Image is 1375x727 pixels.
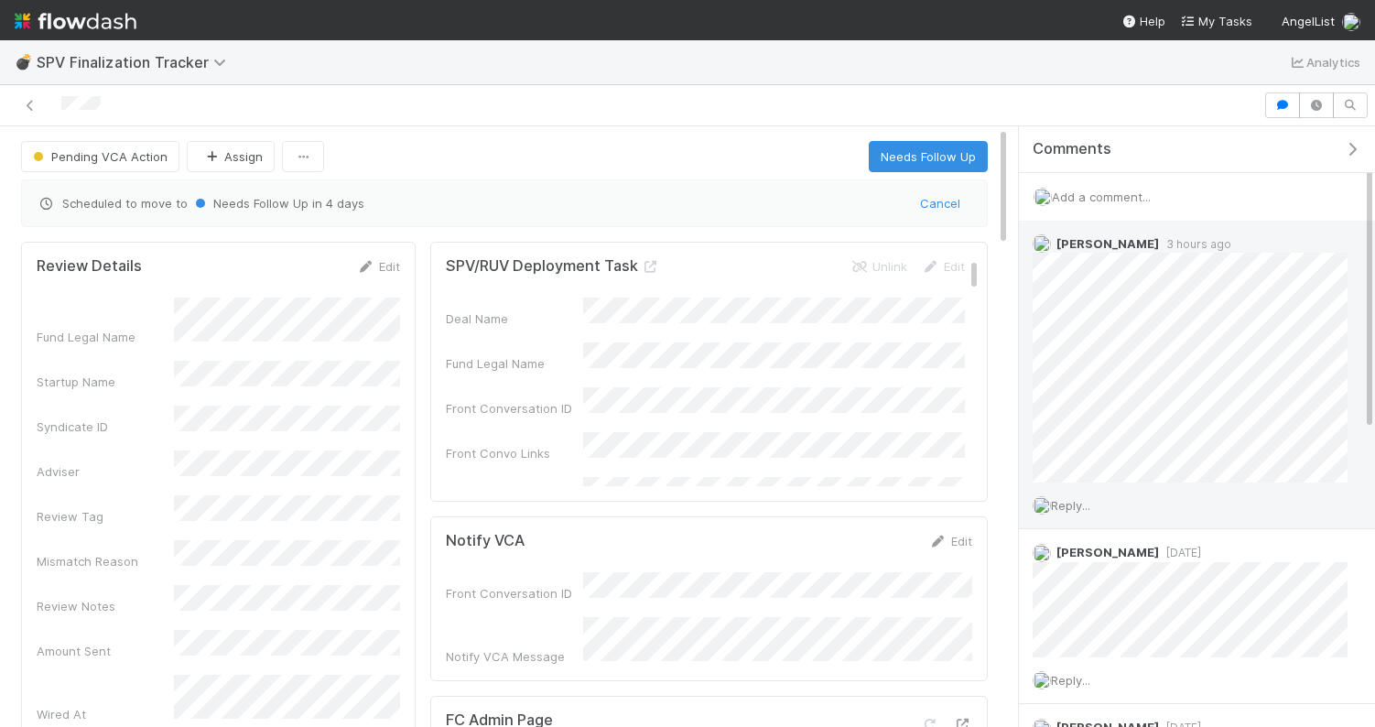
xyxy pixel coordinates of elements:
[929,534,972,548] a: Edit
[191,196,309,211] span: Needs Follow Up
[446,647,583,666] div: Notify VCA Message
[37,418,174,436] div: Syndicate ID
[1033,234,1051,253] img: avatar_b467e446-68e1-4310-82a7-76c532dc3f4b.png
[1121,12,1165,30] div: Help
[1052,190,1151,204] span: Add a comment...
[37,507,174,526] div: Review Tag
[850,259,907,274] a: Unlink
[1282,14,1335,28] span: AngelList
[1051,673,1090,688] span: Reply...
[37,597,174,615] div: Review Notes
[1288,51,1360,73] a: Analytics
[357,259,400,274] a: Edit
[1056,545,1159,559] span: [PERSON_NAME]
[37,373,174,391] div: Startup Name
[1159,237,1231,251] span: 3 hours ago
[1033,496,1051,515] img: avatar_4aa8e4fd-f2b7-45ba-a6a5-94a913ad1fe4.png
[37,328,174,346] div: Fund Legal Name
[908,188,972,219] button: Cancel
[1034,188,1052,206] img: avatar_4aa8e4fd-f2b7-45ba-a6a5-94a913ad1fe4.png
[37,705,174,723] div: Wired At
[446,354,583,373] div: Fund Legal Name
[37,642,174,660] div: Amount Sent
[1033,140,1111,158] span: Comments
[1159,546,1201,559] span: [DATE]
[446,399,583,418] div: Front Conversation ID
[446,482,583,500] div: Assigned To
[37,552,174,570] div: Mismatch Reason
[1180,12,1252,30] a: My Tasks
[1342,13,1360,31] img: avatar_4aa8e4fd-f2b7-45ba-a6a5-94a913ad1fe4.png
[1033,544,1051,562] img: avatar_4aa8e4fd-f2b7-45ba-a6a5-94a913ad1fe4.png
[1180,14,1252,28] span: My Tasks
[21,141,179,172] button: Pending VCA Action
[15,5,136,37] img: logo-inverted-e16ddd16eac7371096b0.svg
[187,141,275,172] button: Assign
[37,462,174,481] div: Adviser
[446,257,660,276] h5: SPV/RUV Deployment Task
[37,194,908,212] span: Scheduled to move to in 4 days
[1033,671,1051,689] img: avatar_4aa8e4fd-f2b7-45ba-a6a5-94a913ad1fe4.png
[1051,498,1090,513] span: Reply...
[922,259,965,274] a: Edit
[37,257,142,276] h5: Review Details
[446,532,525,550] h5: Notify VCA
[446,584,583,602] div: Front Conversation ID
[15,54,33,70] span: 💣
[37,53,235,71] span: SPV Finalization Tracker
[446,309,583,328] div: Deal Name
[29,149,168,164] span: Pending VCA Action
[446,444,583,462] div: Front Convo Links
[1056,236,1159,251] span: [PERSON_NAME]
[869,141,988,172] button: Needs Follow Up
